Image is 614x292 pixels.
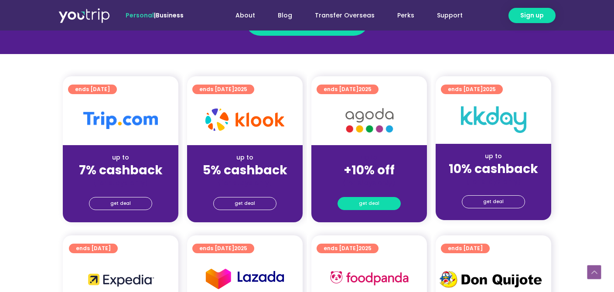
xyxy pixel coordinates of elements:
[126,11,184,20] span: |
[203,162,287,179] strong: 5% cashback
[344,162,395,179] strong: +10% off
[441,85,503,94] a: ends [DATE]2025
[199,85,247,94] span: ends [DATE]
[75,85,110,94] span: ends [DATE]
[449,160,538,177] strong: 10% cashback
[448,244,483,253] span: ends [DATE]
[70,178,171,187] div: (for stays only)
[359,197,379,210] span: get deal
[76,244,111,253] span: ends [DATE]
[483,196,504,208] span: get deal
[194,178,296,187] div: (for stays only)
[110,197,131,210] span: get deal
[70,153,171,162] div: up to
[324,85,372,94] span: ends [DATE]
[235,197,255,210] span: get deal
[207,7,474,24] nav: Menu
[520,11,544,20] span: Sign up
[441,244,490,253] a: ends [DATE]
[199,244,247,253] span: ends [DATE]
[68,85,117,94] a: ends [DATE]
[266,7,304,24] a: Blog
[89,197,152,210] a: get deal
[192,85,254,94] a: ends [DATE]2025
[448,85,496,94] span: ends [DATE]
[426,7,474,24] a: Support
[234,85,247,93] span: 2025
[194,153,296,162] div: up to
[234,244,247,252] span: 2025
[443,177,544,186] div: (for stays only)
[361,153,377,162] span: up to
[483,85,496,93] span: 2025
[318,178,420,187] div: (for stays only)
[338,197,401,210] a: get deal
[213,197,276,210] a: get deal
[386,7,426,24] a: Perks
[508,8,556,23] a: Sign up
[317,244,379,253] a: ends [DATE]2025
[224,7,266,24] a: About
[304,7,386,24] a: Transfer Overseas
[443,152,544,161] div: up to
[317,85,379,94] a: ends [DATE]2025
[126,11,154,20] span: Personal
[156,11,184,20] a: Business
[358,244,372,252] span: 2025
[79,162,163,179] strong: 7% cashback
[358,85,372,93] span: 2025
[324,244,372,253] span: ends [DATE]
[69,244,118,253] a: ends [DATE]
[462,195,525,208] a: get deal
[192,244,254,253] a: ends [DATE]2025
